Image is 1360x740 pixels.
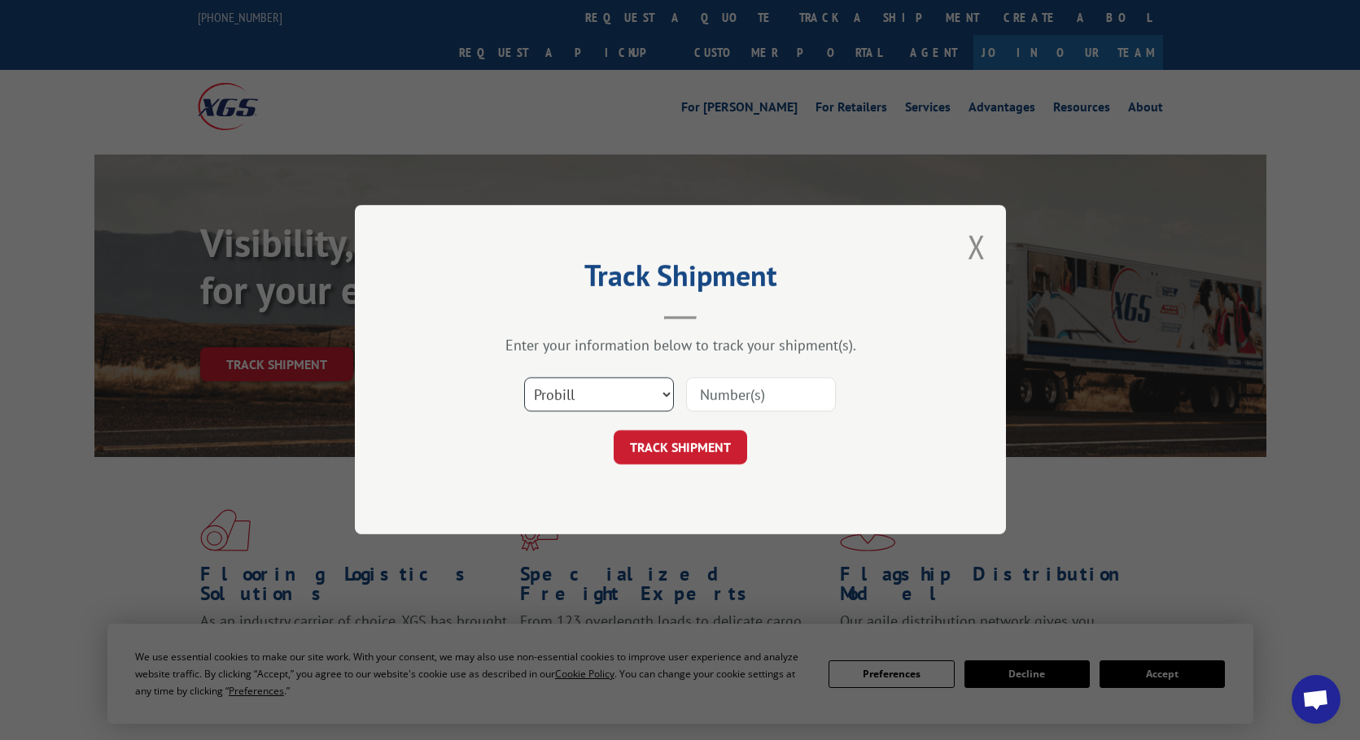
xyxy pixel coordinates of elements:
[686,378,836,412] input: Number(s)
[436,264,925,295] h2: Track Shipment
[614,431,747,465] button: TRACK SHIPMENT
[436,337,925,355] div: Enter your information below to track your shipment(s).
[968,225,986,268] button: Close modal
[1292,675,1340,724] div: Open chat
